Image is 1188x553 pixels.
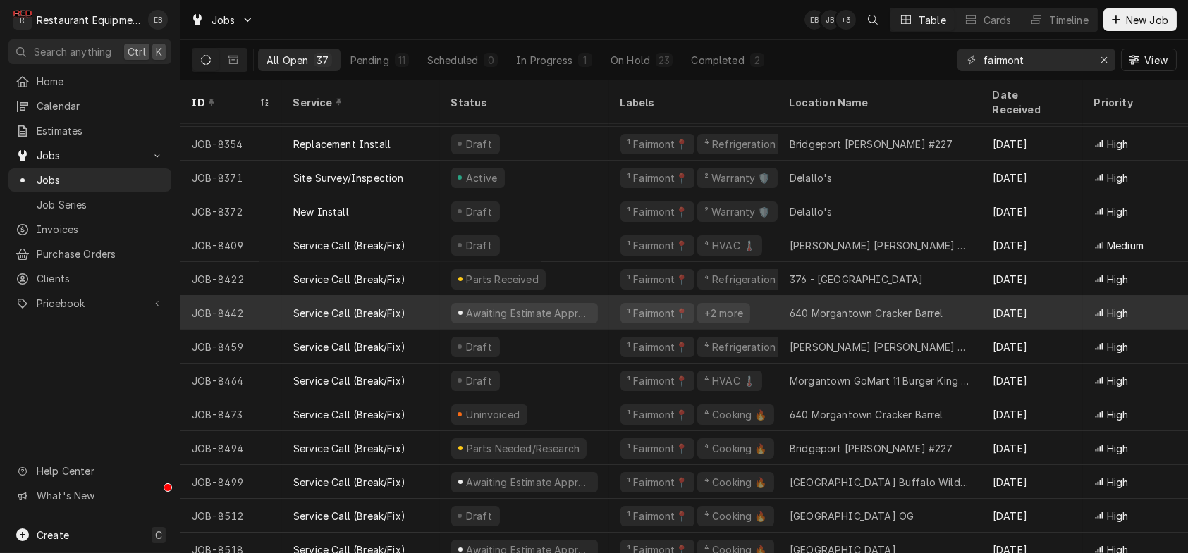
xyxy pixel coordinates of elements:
a: Go to Pricebook [8,292,171,315]
div: 37 [317,53,329,68]
span: High [1107,340,1129,354]
span: C [155,528,162,542]
div: Uninvoiced [465,407,522,422]
div: [DATE] [981,262,1083,296]
div: EB [148,10,168,30]
a: Go to Jobs [8,144,171,167]
div: Jaired Brunty's Avatar [821,10,840,30]
div: ⁴ Cooking 🔥 [703,475,768,490]
div: ¹ Fairmont📍 [626,170,689,185]
span: Jobs [37,148,143,163]
div: ¹ Fairmont📍 [626,137,689,151]
div: New Install [293,204,349,219]
button: View [1121,49,1177,71]
div: Emily Bird's Avatar [804,10,824,30]
span: Invoices [37,222,164,237]
a: Job Series [8,193,171,216]
div: [DATE] [981,161,1083,194]
div: ² Warranty 🛡️ [703,170,772,185]
div: Emily Bird's Avatar [148,10,168,30]
div: On Hold [611,53,650,68]
a: Clients [8,267,171,290]
div: JOB-8354 [180,127,282,161]
div: ¹ Fairmont📍 [626,238,689,253]
a: Home [8,70,171,93]
button: Search anythingCtrlK [8,39,171,64]
div: [GEOGRAPHIC_DATA] OG [790,509,914,523]
span: High [1107,475,1129,490]
div: [DATE] [981,465,1083,499]
div: Draft [464,509,494,523]
div: ⁴ Cooking 🔥 [703,509,768,523]
div: Service [293,95,426,110]
a: Calendar [8,94,171,118]
span: High [1107,441,1129,456]
div: ¹ Fairmont📍 [626,204,689,219]
div: JOB-8409 [180,228,282,262]
div: JOB-8473 [180,397,282,431]
div: JOB-8512 [180,499,282,533]
div: Date Received [993,87,1069,117]
a: Jobs [8,168,171,192]
span: Ctrl [128,44,146,59]
span: High [1107,407,1129,422]
span: Purchase Orders [37,247,164,261]
div: Timeline [1049,13,1089,27]
div: Service Call (Break/Fix) [293,441,405,456]
div: [PERSON_NAME] [PERSON_NAME] #349 [790,238,970,253]
div: ⁴ HVAC 🌡️ [703,238,757,253]
div: Pending [350,53,389,68]
div: JOB-8494 [180,431,282,465]
div: Scheduled [427,53,478,68]
div: Labels [620,95,767,110]
div: JOB-8459 [180,330,282,364]
div: Awaiting Estimate Approval [465,306,592,321]
div: Service Call (Break/Fix) [293,373,405,388]
span: Calendar [37,99,164,113]
input: Keyword search [983,49,1089,71]
span: Jobs [212,13,235,27]
div: Site Survey/Inspection [293,170,404,185]
div: JB [821,10,840,30]
div: ¹ Fairmont📍 [626,272,689,287]
div: EB [804,10,824,30]
button: Open search [862,8,884,31]
span: High [1107,306,1129,321]
span: Job Series [37,197,164,212]
div: ¹ Fairmont📍 [626,340,689,354]
span: High [1107,272,1129,287]
span: High [1107,204,1129,219]
div: JOB-8372 [180,194,282,228]
a: Go to What's New [8,484,171,507]
button: Erase input [1093,49,1115,71]
div: [DATE] [981,364,1083,397]
div: Delallo's [790,170,832,185]
div: [DATE] [981,127,1083,161]
div: ⁴ HVAC 🌡️ [703,373,757,388]
div: 640 Morgantown Cracker Barrel [790,407,943,422]
div: 1 [581,53,589,68]
div: [PERSON_NAME] [PERSON_NAME] #349 [790,340,970,354]
div: Parts Received [465,272,540,287]
div: Bridgeport [PERSON_NAME] #227 [790,441,953,456]
span: High [1107,137,1129,151]
div: Draft [464,238,494,253]
div: [DATE] [981,296,1083,330]
span: Jobs [37,173,164,187]
div: JOB-8464 [180,364,282,397]
div: ¹ Fairmont📍 [626,407,689,422]
div: ² Warranty 🛡️ [703,204,772,219]
div: ¹ Fairmont📍 [626,509,689,523]
span: Home [37,74,164,89]
div: Service Call (Break/Fix) [293,407,405,422]
div: Table [919,13,946,27]
div: + 3 [836,10,856,30]
div: 376 - [GEOGRAPHIC_DATA] [790,272,924,287]
a: Estimates [8,119,171,142]
div: Service Call (Break/Fix) [293,306,405,321]
div: [DATE] [981,431,1083,465]
span: Clients [37,271,164,286]
div: Active [464,170,499,185]
div: Restaurant Equipment Diagnostics [37,13,140,27]
div: 0 [486,53,495,68]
